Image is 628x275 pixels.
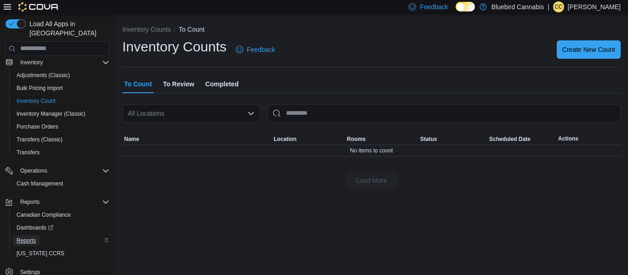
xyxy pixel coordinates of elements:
[17,72,70,79] span: Adjustments (Classic)
[163,75,194,93] span: To Review
[274,135,297,143] span: Location
[20,198,40,206] span: Reports
[13,70,109,81] span: Adjustments (Classic)
[13,178,67,189] a: Cash Management
[17,250,64,257] span: [US_STATE] CCRS
[13,147,109,158] span: Transfers
[568,1,621,12] p: [PERSON_NAME]
[9,234,113,247] button: Reports
[17,224,53,231] span: Dashboards
[13,235,109,246] span: Reports
[17,57,46,68] button: Inventory
[9,107,113,120] button: Inventory Manager (Classic)
[9,82,113,95] button: Bulk Pricing Import
[9,133,113,146] button: Transfers (Classic)
[13,134,66,145] a: Transfers (Classic)
[548,1,549,12] p: |
[13,108,109,119] span: Inventory Manager (Classic)
[17,211,71,219] span: Canadian Compliance
[124,75,152,93] span: To Count
[13,248,109,259] span: Washington CCRS
[420,2,448,11] span: Feedback
[489,135,531,143] span: Scheduled Date
[456,2,475,11] input: Dark Mode
[2,164,113,177] button: Operations
[9,146,113,159] button: Transfers
[13,235,40,246] a: Reports
[554,1,562,12] span: cc
[17,84,63,92] span: Bulk Pricing Import
[17,165,51,176] button: Operations
[17,237,36,244] span: Reports
[13,248,68,259] a: [US_STATE] CCRS
[122,134,272,145] button: Name
[557,40,621,59] button: Create New Count
[9,221,113,234] a: Dashboards
[268,104,621,123] input: This is a search bar. After typing your query, hit enter to filter the results lower in the page.
[122,26,171,33] button: Inventory Counts
[17,149,40,156] span: Transfers
[9,208,113,221] button: Canadian Compliance
[17,196,109,208] span: Reports
[20,59,43,66] span: Inventory
[272,134,345,145] button: Location
[13,95,59,107] a: Inventory Count
[20,167,47,174] span: Operations
[562,45,615,54] span: Create New Count
[9,247,113,260] button: [US_STATE] CCRS
[13,83,109,94] span: Bulk Pricing Import
[17,97,56,105] span: Inventory Count
[13,134,109,145] span: Transfers (Classic)
[122,25,621,36] nav: An example of EuiBreadcrumbs
[247,45,275,54] span: Feedback
[418,134,487,145] button: Status
[17,57,109,68] span: Inventory
[124,135,139,143] span: Name
[9,177,113,190] button: Cash Management
[487,134,556,145] button: Scheduled Date
[13,222,109,233] span: Dashboards
[2,196,113,208] button: Reports
[13,83,67,94] a: Bulk Pricing Import
[18,2,59,11] img: Cova
[2,56,113,69] button: Inventory
[13,209,74,220] a: Canadian Compliance
[13,121,62,132] a: Purchase Orders
[17,180,63,187] span: Cash Management
[13,178,109,189] span: Cash Management
[553,1,564,12] div: carter campbell
[491,1,544,12] p: Bluebird Cannabis
[356,176,387,185] span: Load More
[26,19,109,38] span: Load All Apps in [GEOGRAPHIC_DATA]
[17,196,43,208] button: Reports
[13,70,74,81] a: Adjustments (Classic)
[13,209,109,220] span: Canadian Compliance
[247,110,255,117] button: Open list of options
[232,40,279,59] a: Feedback
[13,95,109,107] span: Inventory Count
[122,38,227,56] h1: Inventory Counts
[17,165,109,176] span: Operations
[345,134,418,145] button: Rooms
[9,120,113,133] button: Purchase Orders
[17,123,58,130] span: Purchase Orders
[179,26,205,33] button: To Count
[347,135,366,143] span: Rooms
[420,135,437,143] span: Status
[17,110,86,118] span: Inventory Manager (Classic)
[346,171,397,190] button: Load More
[9,69,113,82] button: Adjustments (Classic)
[13,147,43,158] a: Transfers
[13,108,89,119] a: Inventory Manager (Classic)
[206,75,239,93] span: Completed
[350,147,393,154] span: No items to count
[13,121,109,132] span: Purchase Orders
[13,222,57,233] a: Dashboards
[17,136,63,143] span: Transfers (Classic)
[9,95,113,107] button: Inventory Count
[558,135,578,142] span: Actions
